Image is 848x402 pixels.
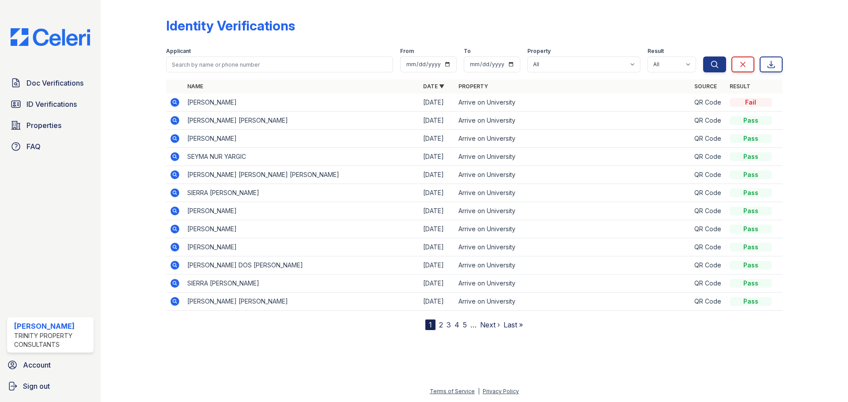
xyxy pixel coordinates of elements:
[730,152,772,161] div: Pass
[454,320,459,329] a: 4
[423,83,444,90] a: Date ▼
[7,116,94,134] a: Properties
[420,256,455,274] td: [DATE]
[458,83,488,90] a: Property
[166,48,191,55] label: Applicant
[463,320,467,329] a: 5
[26,141,41,152] span: FAQ
[730,297,772,306] div: Pass
[455,130,691,148] td: Arrive on University
[691,293,726,311] td: QR Code
[447,320,451,329] a: 3
[184,130,420,148] td: [PERSON_NAME]
[730,207,772,215] div: Pass
[420,293,455,311] td: [DATE]
[4,356,97,374] a: Account
[420,130,455,148] td: [DATE]
[730,170,772,179] div: Pass
[420,274,455,293] td: [DATE]
[420,148,455,166] td: [DATE]
[730,243,772,252] div: Pass
[455,238,691,256] td: Arrive on University
[430,388,475,394] a: Terms of Service
[420,202,455,220] td: [DATE]
[691,148,726,166] td: QR Code
[455,256,691,274] td: Arrive on University
[184,184,420,202] td: SIERRA [PERSON_NAME]
[480,320,500,329] a: Next ›
[420,184,455,202] td: [DATE]
[691,94,726,112] td: QR Code
[691,238,726,256] td: QR Code
[14,331,90,349] div: Trinity Property Consultants
[730,83,750,90] a: Result
[503,320,523,329] a: Last »
[455,220,691,238] td: Arrive on University
[730,261,772,270] div: Pass
[483,388,519,394] a: Privacy Policy
[400,48,414,55] label: From
[691,166,726,184] td: QR Code
[470,319,477,330] span: …
[166,18,295,34] div: Identity Verifications
[694,83,717,90] a: Source
[455,166,691,184] td: Arrive on University
[184,256,420,274] td: [PERSON_NAME] DOS [PERSON_NAME]
[420,112,455,130] td: [DATE]
[187,83,203,90] a: Name
[4,28,97,46] img: CE_Logo_Blue-a8612792a0a2168367f1c8372b55b34899dd931a85d93a1a3d3e32e68fde9ad4.png
[455,148,691,166] td: Arrive on University
[184,166,420,184] td: [PERSON_NAME] [PERSON_NAME] [PERSON_NAME]
[647,48,664,55] label: Result
[420,220,455,238] td: [DATE]
[455,184,691,202] td: Arrive on University
[478,388,480,394] div: |
[691,184,726,202] td: QR Code
[730,279,772,288] div: Pass
[184,202,420,220] td: [PERSON_NAME]
[166,56,393,72] input: Search by name or phone number
[455,293,691,311] td: Arrive on University
[691,112,726,130] td: QR Code
[23,360,51,370] span: Account
[420,238,455,256] td: [DATE]
[455,202,691,220] td: Arrive on University
[7,138,94,155] a: FAQ
[730,188,772,197] div: Pass
[439,320,443,329] a: 2
[184,94,420,112] td: [PERSON_NAME]
[23,381,50,391] span: Sign out
[455,94,691,112] td: Arrive on University
[420,94,455,112] td: [DATE]
[730,98,772,107] div: Fail
[184,274,420,293] td: SIERRA [PERSON_NAME]
[184,112,420,130] td: [PERSON_NAME] [PERSON_NAME]
[4,377,97,395] a: Sign out
[691,220,726,238] td: QR Code
[26,78,83,88] span: Doc Verifications
[464,48,471,55] label: To
[455,112,691,130] td: Arrive on University
[26,120,61,131] span: Properties
[730,116,772,125] div: Pass
[527,48,551,55] label: Property
[691,274,726,293] td: QR Code
[184,148,420,166] td: SEYMA NUR YARGIC
[691,256,726,274] td: QR Code
[730,225,772,233] div: Pass
[184,293,420,311] td: [PERSON_NAME] [PERSON_NAME]
[730,134,772,143] div: Pass
[184,238,420,256] td: [PERSON_NAME]
[7,74,94,92] a: Doc Verifications
[14,321,90,331] div: [PERSON_NAME]
[420,166,455,184] td: [DATE]
[184,220,420,238] td: [PERSON_NAME]
[455,274,691,293] td: Arrive on University
[26,99,77,109] span: ID Verifications
[691,202,726,220] td: QR Code
[7,95,94,113] a: ID Verifications
[691,130,726,148] td: QR Code
[425,319,435,330] div: 1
